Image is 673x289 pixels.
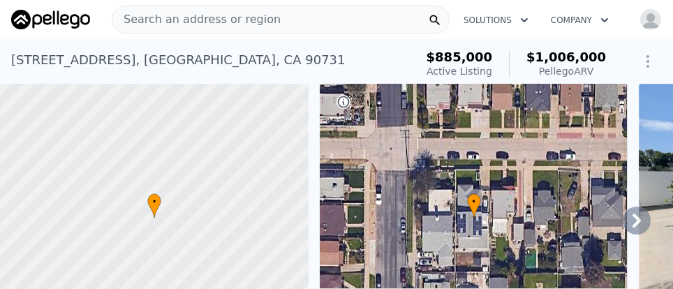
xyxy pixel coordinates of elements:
img: avatar [639,8,662,31]
span: Active Listing [427,66,492,77]
span: Search an address or region [112,11,281,28]
span: $1,006,000 [526,50,606,64]
button: Solutions [452,8,540,33]
button: Company [540,8,620,33]
div: [STREET_ADDRESS] , [GEOGRAPHIC_DATA] , CA 90731 [11,50,346,70]
span: $885,000 [427,50,493,64]
div: Pellego ARV [526,64,606,78]
div: • [467,193,481,218]
span: • [147,195,161,208]
button: Show Options [634,47,662,75]
div: • [147,193,161,218]
span: • [467,195,481,208]
img: Pellego [11,10,90,29]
